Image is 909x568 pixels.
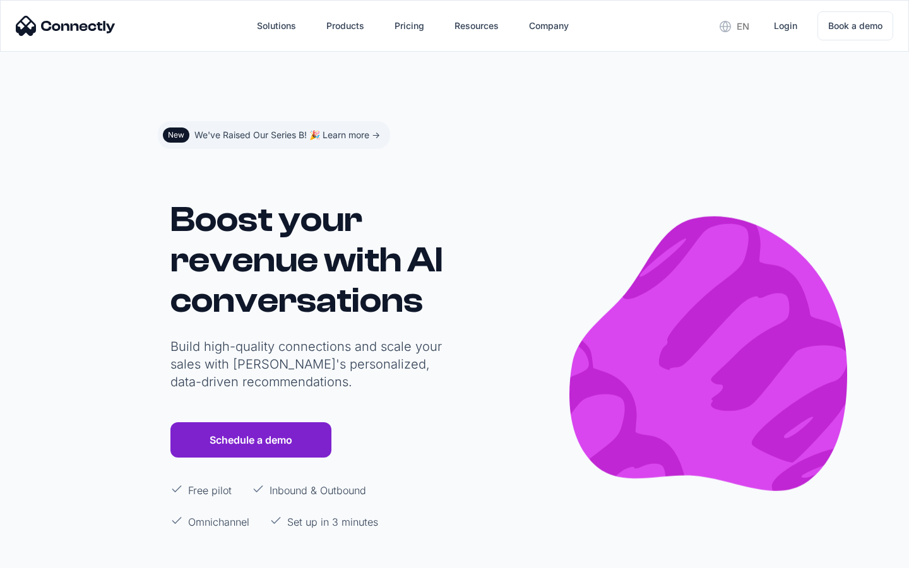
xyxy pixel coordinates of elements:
div: Company [519,11,579,41]
p: Inbound & Outbound [270,483,366,498]
div: We've Raised Our Series B! 🎉 Learn more -> [194,126,380,144]
div: Solutions [257,17,296,35]
a: NewWe've Raised Our Series B! 🎉 Learn more -> [158,121,390,149]
div: Resources [444,11,509,41]
a: Book a demo [817,11,893,40]
div: Pricing [395,17,424,35]
div: en [737,18,749,35]
div: New [168,130,184,140]
div: en [710,16,759,35]
div: Products [326,17,364,35]
div: Resources [454,17,499,35]
aside: Language selected: English [13,545,76,564]
img: Connectly Logo [16,16,116,36]
p: Free pilot [188,483,232,498]
h1: Boost your revenue with AI conversations [170,199,448,321]
div: Company [529,17,569,35]
a: Pricing [384,11,434,41]
p: Set up in 3 minutes [287,514,378,530]
a: Login [764,11,807,41]
div: Solutions [247,11,306,41]
p: Build high-quality connections and scale your sales with [PERSON_NAME]'s personalized, data-drive... [170,338,448,391]
p: Omnichannel [188,514,249,530]
ul: Language list [25,546,76,564]
div: Login [774,17,797,35]
a: Schedule a demo [170,422,331,458]
div: Products [316,11,374,41]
